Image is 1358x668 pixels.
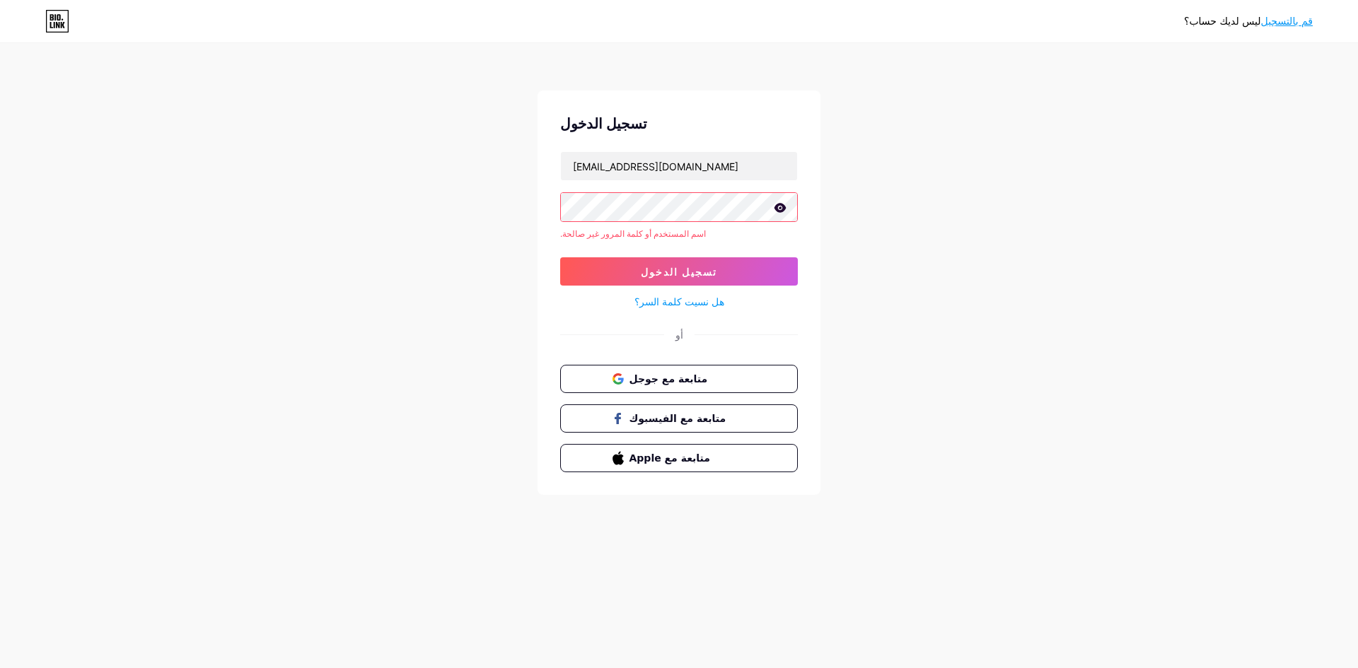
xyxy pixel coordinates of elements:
[560,444,798,472] button: متابعة مع Apple
[560,404,798,433] button: متابعة مع الفيسبوك
[560,115,647,132] font: تسجيل الدخول
[629,373,708,385] font: متابعة مع جوجل
[634,295,724,307] font: هل نسيت كلمة السر؟
[1261,16,1313,27] a: قم بالتسجيل
[634,294,724,309] a: هل نسيت كلمة السر؟
[629,413,726,424] font: متابعة مع الفيسبوك
[629,452,710,464] font: متابعة مع Apple
[1184,16,1261,27] font: ليس لديك حساب؟
[675,329,683,341] font: أو
[560,228,706,239] font: اسم المستخدم أو كلمة المرور غير صالحة.
[560,257,798,286] button: تسجيل الدخول
[641,266,717,278] font: تسجيل الدخول
[561,152,797,180] input: اسم المستخدم
[560,365,798,393] button: متابعة مع جوجل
